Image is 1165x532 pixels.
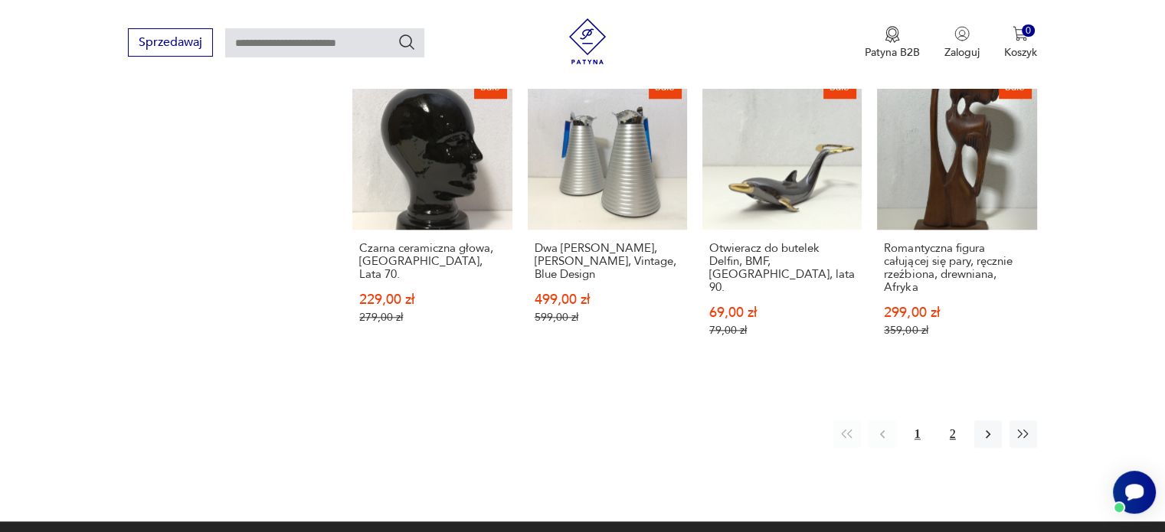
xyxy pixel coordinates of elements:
[865,45,920,60] p: Patyna B2B
[884,242,1029,294] h3: Romantyczna figura całującej się pary, ręcznie rzeźbiona, drewniana, Afryka
[359,311,505,324] p: 279,00 zł
[352,70,512,367] a: SaleCzarna ceramiczna głowa, Niemcy, Lata 70.Czarna ceramiczna głowa, [GEOGRAPHIC_DATA], Lata 70....
[885,26,900,43] img: Ikona medalu
[865,26,920,60] button: Patyna B2B
[359,242,505,281] h3: Czarna ceramiczna głowa, [GEOGRAPHIC_DATA], Lata 70.
[128,28,213,57] button: Sprzedawaj
[528,70,687,367] a: SaleDwa Termosy Alfi, Tassilo V. Grolman, Vintage, Blue DesignDwa [PERSON_NAME], [PERSON_NAME], V...
[128,38,213,49] a: Sprzedawaj
[709,324,855,337] p: 79,00 zł
[565,18,610,64] img: Patyna - sklep z meblami i dekoracjami vintage
[535,293,680,306] p: 499,00 zł
[944,45,980,60] p: Zaloguj
[709,306,855,319] p: 69,00 zł
[904,420,931,448] button: 1
[1022,24,1035,38] div: 0
[884,324,1029,337] p: 359,00 zł
[877,70,1036,367] a: SaleRomantyczna figura całującej się pary, ręcznie rzeźbiona, drewniana, AfrykaRomantyczna figura...
[884,306,1029,319] p: 299,00 zł
[1004,26,1037,60] button: 0Koszyk
[1013,26,1028,41] img: Ikona koszyka
[939,420,967,448] button: 2
[535,311,680,324] p: 599,00 zł
[1113,471,1156,514] iframe: Smartsupp widget button
[954,26,970,41] img: Ikonka użytkownika
[709,242,855,294] h3: Otwieracz do butelek Delfin, BMF, [GEOGRAPHIC_DATA], lata 90.
[535,242,680,281] h3: Dwa [PERSON_NAME], [PERSON_NAME], Vintage, Blue Design
[944,26,980,60] button: Zaloguj
[1004,45,1037,60] p: Koszyk
[702,70,862,367] a: SaleOtwieracz do butelek Delfin, BMF, Niemcy, lata 90.Otwieracz do butelek Delfin, BMF, [GEOGRAPH...
[398,33,416,51] button: Szukaj
[359,293,505,306] p: 229,00 zł
[865,26,920,60] a: Ikona medaluPatyna B2B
